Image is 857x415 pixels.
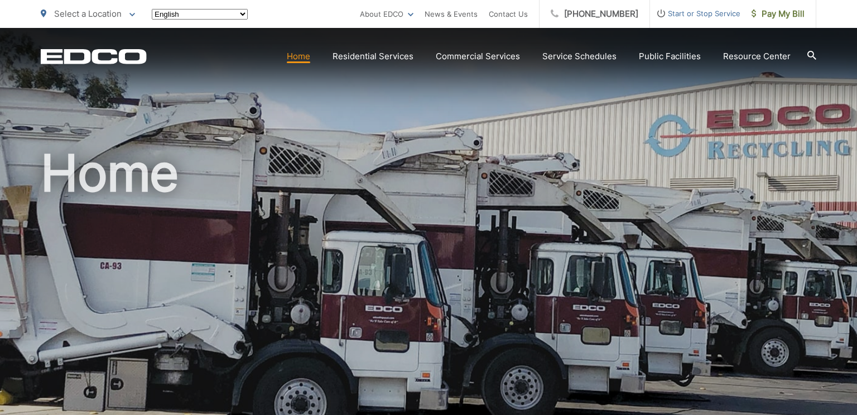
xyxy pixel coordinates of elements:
a: Home [287,50,310,63]
a: Public Facilities [639,50,701,63]
a: Contact Us [489,7,528,21]
a: About EDCO [360,7,413,21]
span: Select a Location [54,8,122,19]
a: Residential Services [333,50,413,63]
a: News & Events [425,7,478,21]
a: Commercial Services [436,50,520,63]
a: Resource Center [723,50,791,63]
select: Select a language [152,9,248,20]
span: Pay My Bill [752,7,805,21]
a: Service Schedules [542,50,617,63]
a: EDCD logo. Return to the homepage. [41,49,147,64]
